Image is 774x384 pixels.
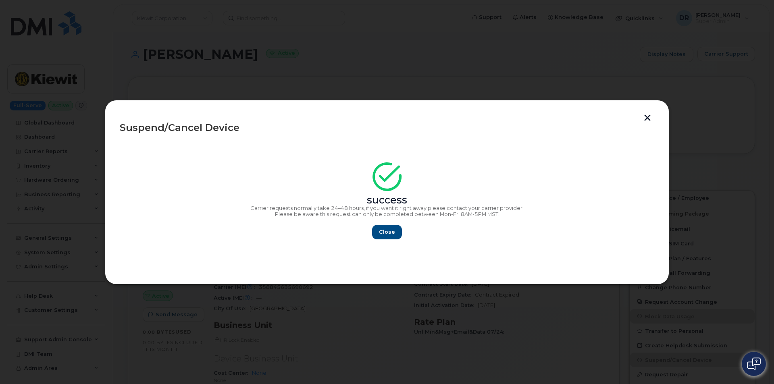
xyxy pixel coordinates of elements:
[379,228,395,236] span: Close
[747,357,761,370] img: Open chat
[120,205,654,212] p: Carrier requests normally take 24–48 hours, if you want it right away please contact your carrier...
[120,211,654,218] p: Please be aware this request can only be completed between Mon-Fri 8AM-5PM MST.
[120,123,654,133] div: Suspend/Cancel Device
[120,197,654,203] div: success
[372,225,402,239] button: Close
